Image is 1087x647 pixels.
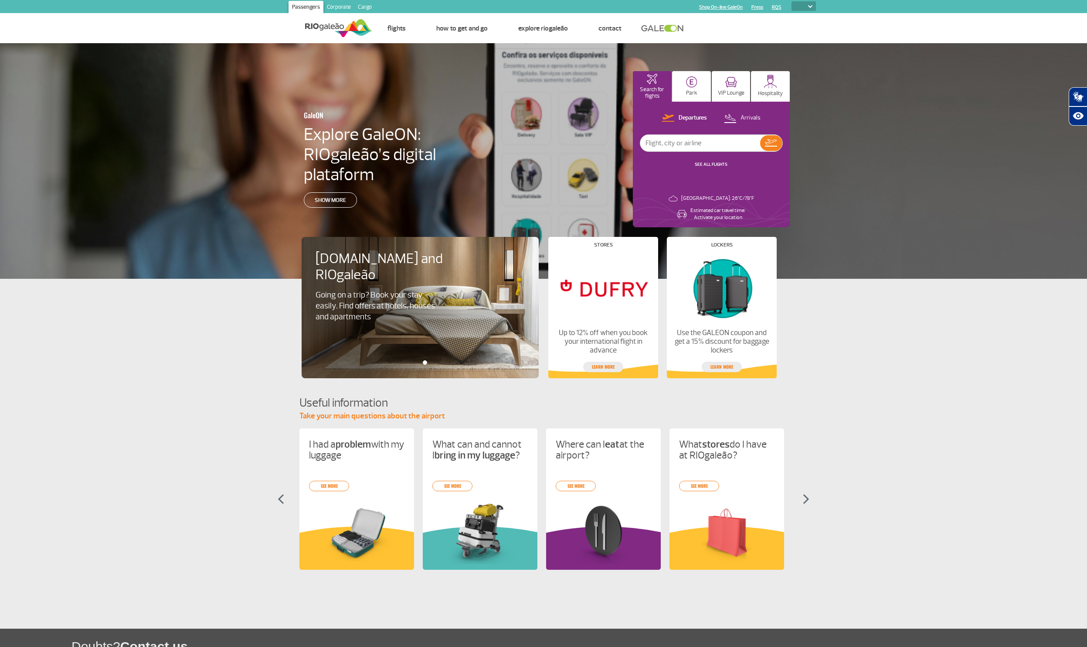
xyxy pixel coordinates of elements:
img: card%20informa%C3%A7%C3%B5es%201.png [432,502,528,564]
div: Plugin de acessibilidade da Hand Talk. [1069,87,1087,126]
p: Hospitality [758,90,783,97]
button: Abrir recursos assistivos. [1069,106,1087,126]
strong: bring in my luggage [435,449,515,462]
p: Arrivals [741,114,761,122]
img: seta-esquerda [278,494,284,504]
a: Cargo [354,1,375,15]
a: Shop On-line GaleOn [699,4,743,10]
p: Where can I at the airport? [556,439,651,461]
p: VIP Lounge [718,90,744,96]
button: Park [672,71,711,102]
a: see more [556,481,596,491]
a: RQS [772,4,781,10]
strong: stores [702,438,730,451]
a: Contact [598,24,622,33]
a: Passengers [289,1,323,15]
a: Explore RIOgaleão [518,24,568,33]
img: card%20informa%C3%A7%C3%B5es%206.png [679,502,774,564]
img: card%20informa%C3%A7%C3%B5es%208.png [556,502,651,564]
p: Going on a trip? Book your stay easily. Find offers at hotels, houses and apartments [316,290,439,322]
button: Hospitality [751,71,790,102]
img: Stores [556,254,651,322]
a: see more [679,481,719,491]
p: Use the GALEON coupon and get a 15% discount for baggage lockers [674,329,769,355]
img: amareloInformacoesUteis.svg [299,527,414,570]
img: airplaneHomeActive.svg [647,74,657,84]
p: Park [686,90,697,96]
img: amareloInformacoesUteis.svg [669,527,784,570]
img: vipRoom.svg [725,77,737,88]
a: see more [309,481,349,491]
button: Search for flights [633,71,672,102]
p: Up to 12% off when you book your international flight in advance [556,329,651,355]
img: seta-direita [803,494,809,504]
button: VIP Lounge [712,71,751,102]
img: Lockers [674,254,769,322]
p: Take your main questions about the airport [299,411,788,421]
a: SEE ALL FLIGHTS [695,161,727,167]
h4: Stores [594,243,613,247]
a: Corporate [323,1,354,15]
a: How to get and go [436,24,488,33]
strong: problem [336,438,371,451]
a: Press [751,4,763,10]
img: verdeInformacoesUteis.svg [423,527,537,570]
p: Estimated car travel time: Activate your location [690,207,745,221]
p: Departures [679,114,707,122]
a: Learn more [583,362,623,372]
img: problema-bagagem.png [309,502,404,564]
a: Flights [387,24,406,33]
h4: Explore GaleON: RIOgaleão’s digital plataform [304,124,492,185]
button: SEE ALL FLIGHTS [692,161,730,168]
img: roxoInformacoesUteis.svg [546,527,661,570]
a: Show more [304,192,357,208]
button: Abrir tradutor de língua de sinais. [1069,87,1087,106]
h4: [DOMAIN_NAME] and RIOgaleão [316,251,454,283]
input: Flight, city or airline [640,135,760,151]
strong: eat [605,438,619,451]
p: What can and cannot I ? [432,439,528,461]
h4: Lockers [711,243,733,247]
h3: GaleON [304,106,449,124]
h4: Useful information [299,395,788,411]
a: see more [432,481,472,491]
img: hospitality.svg [764,75,777,88]
a: [DOMAIN_NAME] and RIOgaleãoGoing on a trip? Book your stay easily. Find offers at hotels, houses ... [316,251,525,322]
p: What do I have at RIOgaleão? [679,439,774,461]
button: Arrivals [721,113,763,124]
img: carParkingHome.svg [686,76,697,88]
p: I had a with my luggage [309,439,404,461]
p: [GEOGRAPHIC_DATA]: 26°C/78°F [681,195,754,202]
button: Departures [659,113,710,124]
p: Search for flights [637,86,667,99]
a: Learn more [702,362,742,372]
